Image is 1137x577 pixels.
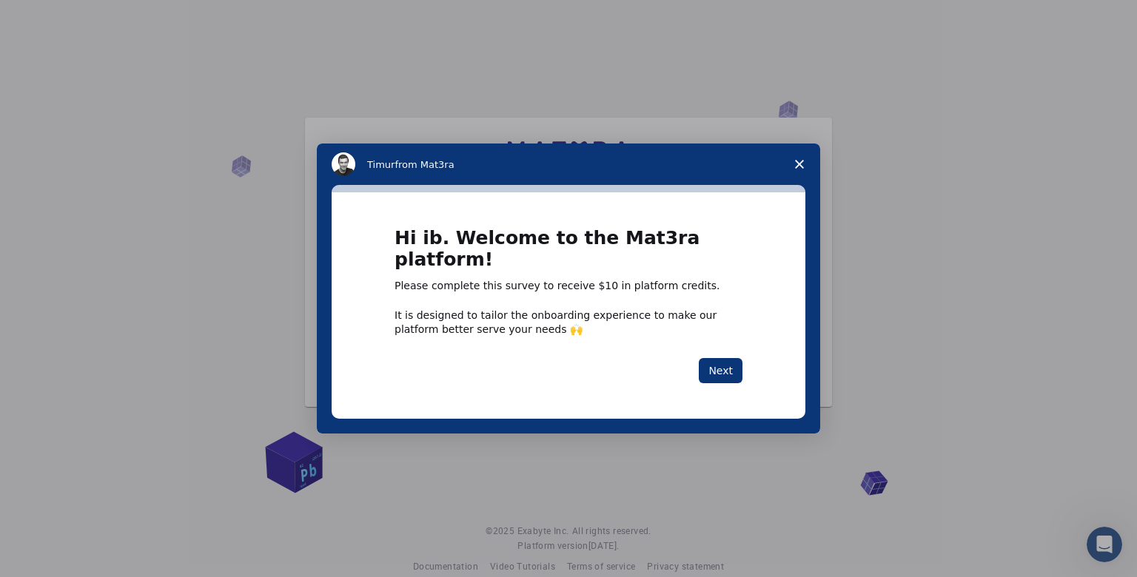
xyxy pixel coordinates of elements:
span: Support [31,10,84,24]
button: Next [699,358,742,383]
span: Timur [367,159,395,170]
div: It is designed to tailor the onboarding experience to make our platform better serve your needs 🙌 [395,308,742,335]
div: Please complete this survey to receive $10 in platform credits. [395,279,742,294]
span: from Mat3ra [395,159,454,170]
img: Profile image for Timur [332,152,355,176]
h1: Hi ib. Welcome to the Mat3ra platform! [395,228,742,279]
span: Close survey [779,144,820,185]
